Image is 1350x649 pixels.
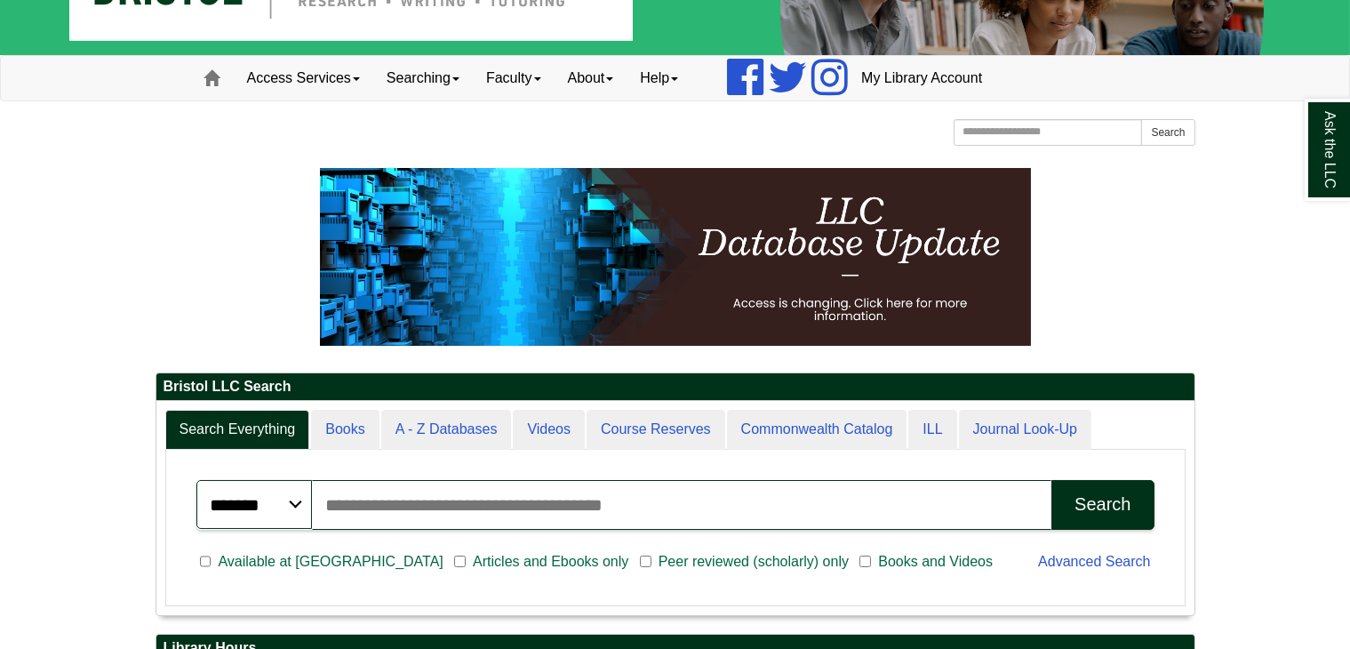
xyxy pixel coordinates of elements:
[320,168,1031,346] img: HTML tutorial
[311,410,379,450] a: Books
[1051,480,1154,530] button: Search
[466,551,635,573] span: Articles and Ebooks only
[848,56,995,100] a: My Library Account
[200,554,212,570] input: Available at [GEOGRAPHIC_DATA]
[1074,494,1130,515] div: Search
[587,410,725,450] a: Course Reserves
[165,410,310,450] a: Search Everything
[1038,554,1150,569] a: Advanced Search
[627,56,691,100] a: Help
[513,410,585,450] a: Videos
[871,551,1000,573] span: Books and Videos
[908,410,956,450] a: ILL
[959,410,1091,450] a: Journal Look-Up
[555,56,627,100] a: About
[454,554,466,570] input: Articles and Ebooks only
[1141,119,1194,146] button: Search
[727,410,907,450] a: Commonwealth Catalog
[234,56,373,100] a: Access Services
[640,554,651,570] input: Peer reviewed (scholarly) only
[651,551,856,573] span: Peer reviewed (scholarly) only
[211,551,450,573] span: Available at [GEOGRAPHIC_DATA]
[859,554,871,570] input: Books and Videos
[373,56,473,100] a: Searching
[473,56,555,100] a: Faculty
[156,373,1194,401] h2: Bristol LLC Search
[381,410,512,450] a: A - Z Databases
